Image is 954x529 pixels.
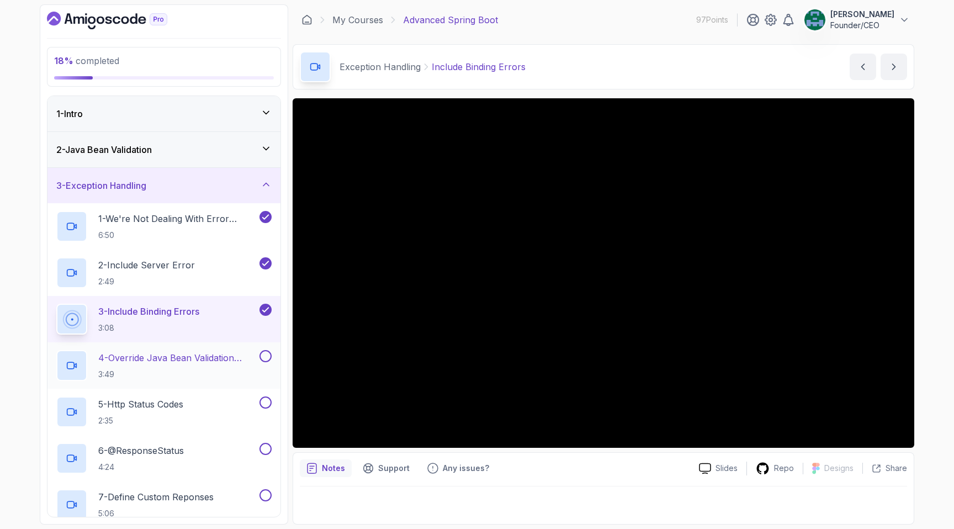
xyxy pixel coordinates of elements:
[862,463,907,474] button: Share
[56,211,272,242] button: 1-We're Not Dealing With Error Properply6:50
[850,54,876,80] button: previous content
[830,20,894,31] p: Founder/CEO
[98,212,257,225] p: 1 - We're Not Dealing With Error Properply
[56,257,272,288] button: 2-Include Server Error2:49
[98,351,257,364] p: 4 - Override Java Bean Validation Messages
[54,55,73,66] span: 18 %
[886,463,907,474] p: Share
[804,9,910,31] button: user profile image[PERSON_NAME]Founder/CEO
[47,96,280,131] button: 1-Intro
[98,258,195,272] p: 2 - Include Server Error
[804,9,825,30] img: user profile image
[830,9,894,20] p: [PERSON_NAME]
[56,143,152,156] h3: 2 - Java Bean Validation
[747,462,803,475] a: Repo
[98,444,184,457] p: 6 - @ResponseStatus
[47,132,280,167] button: 2-Java Bean Validation
[774,463,794,474] p: Repo
[98,369,257,380] p: 3:49
[378,463,410,474] p: Support
[56,107,83,120] h3: 1 - Intro
[696,14,728,25] p: 97 Points
[293,98,914,448] iframe: 4 - Include Binding Errors
[56,396,272,427] button: 5-Http Status Codes2:35
[340,60,421,73] p: Exception Handling
[54,55,119,66] span: completed
[432,60,526,73] p: Include Binding Errors
[690,463,746,474] a: Slides
[98,322,199,334] p: 3:08
[881,54,907,80] button: next content
[47,12,193,29] a: Dashboard
[301,14,312,25] a: Dashboard
[300,459,352,477] button: notes button
[98,305,199,318] p: 3 - Include Binding Errors
[98,462,184,473] p: 4:24
[322,463,345,474] p: Notes
[56,489,272,520] button: 7-Define Custom Reponses5:06
[98,415,183,426] p: 2:35
[421,459,496,477] button: Feedback button
[98,276,195,287] p: 2:49
[98,230,257,241] p: 6:50
[98,490,214,504] p: 7 - Define Custom Reponses
[443,463,489,474] p: Any issues?
[356,459,416,477] button: Support button
[98,398,183,411] p: 5 - Http Status Codes
[403,13,498,27] p: Advanced Spring Boot
[56,179,146,192] h3: 3 - Exception Handling
[56,304,272,335] button: 3-Include Binding Errors3:08
[715,463,738,474] p: Slides
[56,350,272,381] button: 4-Override Java Bean Validation Messages3:49
[56,443,272,474] button: 6-@ResponseStatus4:24
[824,463,854,474] p: Designs
[47,168,280,203] button: 3-Exception Handling
[332,13,383,27] a: My Courses
[98,508,214,519] p: 5:06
